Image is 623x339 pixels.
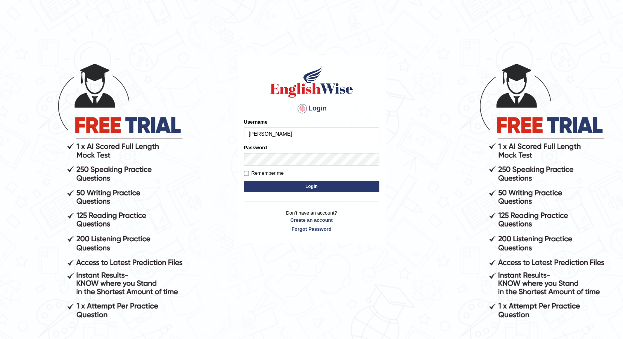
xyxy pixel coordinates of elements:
[244,225,379,233] a: Forgot Password
[244,118,268,126] label: Username
[244,144,267,151] label: Password
[244,181,379,192] button: Login
[244,169,284,177] label: Remember me
[269,65,355,99] img: Logo of English Wise sign in for intelligent practice with AI
[244,209,379,233] p: Don't have an account?
[244,103,379,115] h4: Login
[244,216,379,224] a: Create an account
[244,171,249,176] input: Remember me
